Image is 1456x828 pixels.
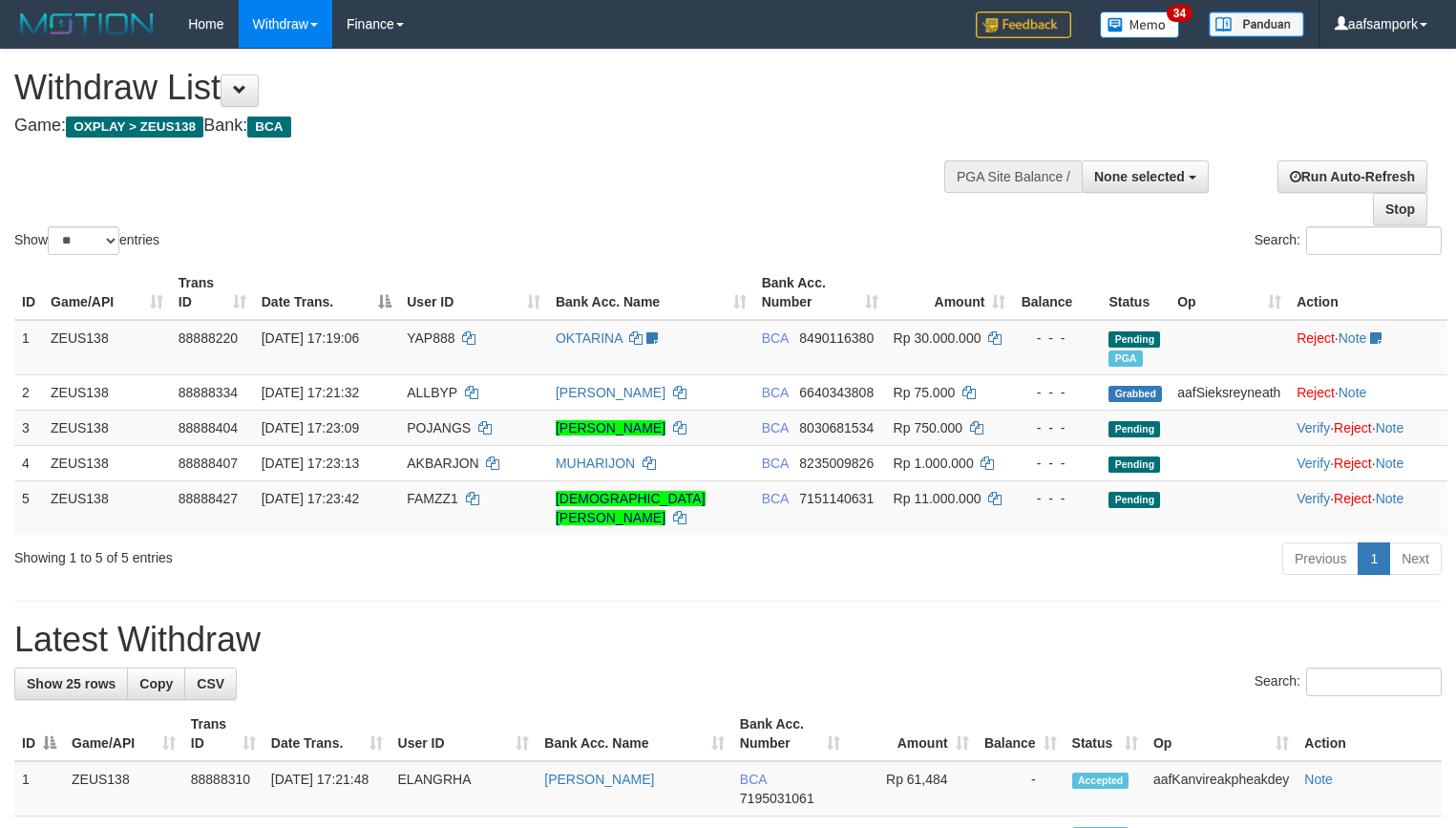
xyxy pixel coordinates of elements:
th: Game/API: activate to sort column ascending [43,265,171,320]
span: BCA [740,772,767,787]
span: FAMZZ1 [407,491,458,506]
span: [DATE] 17:23:42 [262,491,359,506]
label: Search: [1255,668,1442,696]
div: - - - [1021,418,1093,437]
a: [DEMOGRAPHIC_DATA][PERSON_NAME] [556,491,706,525]
div: - - - [1021,329,1093,348]
th: Bank Acc. Name: activate to sort column ascending [548,265,754,320]
a: Previous [1282,542,1359,575]
span: 88888404 [179,420,238,435]
div: - - - [1021,383,1093,402]
span: Copy 6640343808 to clipboard [799,385,874,400]
span: Rp 1.000.000 [894,456,974,471]
th: Date Trans.: activate to sort column ascending [264,707,390,761]
th: Balance: activate to sort column ascending [977,707,1065,761]
a: OKTARINA [556,330,622,346]
span: Copy 8490116380 to clipboard [799,330,874,346]
span: Pending [1108,456,1160,473]
a: Verify [1297,456,1330,471]
a: Next [1389,542,1442,575]
select: Showentries [48,226,119,255]
td: - [977,761,1065,817]
td: 5 [14,480,43,535]
a: Reject [1334,456,1372,471]
span: YAP888 [407,330,454,346]
td: 88888310 [183,761,264,817]
th: Action [1289,265,1447,320]
td: 3 [14,410,43,445]
span: Pending [1108,492,1160,508]
span: OXPLAY > ZEUS138 [66,117,203,138]
td: · · [1289,410,1447,445]
span: [DATE] 17:19:06 [262,330,359,346]
th: ID: activate to sort column descending [14,707,64,761]
td: · · [1289,480,1447,535]
td: ELANGRHA [390,761,538,817]
span: [DATE] 17:23:09 [262,420,359,435]
a: Verify [1297,420,1330,435]
input: Search: [1306,668,1442,696]
img: Button%20Memo.svg [1100,11,1180,38]
a: MUHARIJON [556,456,635,471]
th: Op: activate to sort column ascending [1146,707,1297,761]
span: Copy 7151140631 to clipboard [799,491,874,506]
th: Status [1101,265,1170,320]
td: ZEUS138 [64,761,183,817]
th: User ID: activate to sort column ascending [390,707,538,761]
a: Note [1339,330,1367,346]
button: None selected [1082,160,1209,193]
th: Bank Acc. Name: activate to sort column ascending [537,707,732,761]
input: Search: [1306,226,1442,255]
td: 4 [14,445,43,480]
span: 88888334 [179,385,238,400]
span: Pending [1108,331,1160,348]
span: Show 25 rows [27,676,116,691]
a: Note [1304,772,1333,787]
h4: Game: Bank: [14,117,952,136]
td: · [1289,320,1447,375]
span: 88888427 [179,491,238,506]
img: MOTION_logo.png [14,10,159,38]
span: BCA [762,491,789,506]
span: Accepted [1072,773,1129,789]
td: ZEUS138 [43,374,171,410]
a: [PERSON_NAME] [556,385,665,400]
span: Copy 7195031061 to clipboard [740,791,814,806]
span: POJANGS [407,420,471,435]
td: aafSieksreyneath [1170,374,1289,410]
div: Showing 1 to 5 of 5 entries [14,541,592,567]
span: 88888407 [179,456,238,471]
a: Copy [127,668,185,700]
span: BCA [762,420,789,435]
span: [DATE] 17:21:32 [262,385,359,400]
th: Bank Acc. Number: activate to sort column ascending [732,707,848,761]
img: Feedback.jpg [976,11,1071,38]
h1: Withdraw List [14,69,952,107]
div: - - - [1021,489,1093,508]
td: 2 [14,374,43,410]
div: PGA Site Balance / [944,160,1082,193]
span: Copy 8030681534 to clipboard [799,420,874,435]
span: BCA [762,330,789,346]
th: Trans ID: activate to sort column ascending [183,707,264,761]
th: Balance [1013,265,1101,320]
span: Copy [139,676,173,691]
th: Date Trans.: activate to sort column descending [254,265,400,320]
a: Show 25 rows [14,668,128,700]
span: BCA [762,456,789,471]
label: Search: [1255,226,1442,255]
a: [PERSON_NAME] [556,420,665,435]
span: BCA [762,385,789,400]
th: Trans ID: activate to sort column ascending [171,265,254,320]
span: CSV [197,676,224,691]
a: Note [1376,491,1404,506]
td: ZEUS138 [43,320,171,375]
a: Stop [1373,193,1427,225]
span: Rp 750.000 [894,420,962,435]
td: ZEUS138 [43,410,171,445]
span: None selected [1094,169,1185,184]
a: Verify [1297,491,1330,506]
td: · [1289,374,1447,410]
th: ID [14,265,43,320]
span: AKBARJON [407,456,478,471]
